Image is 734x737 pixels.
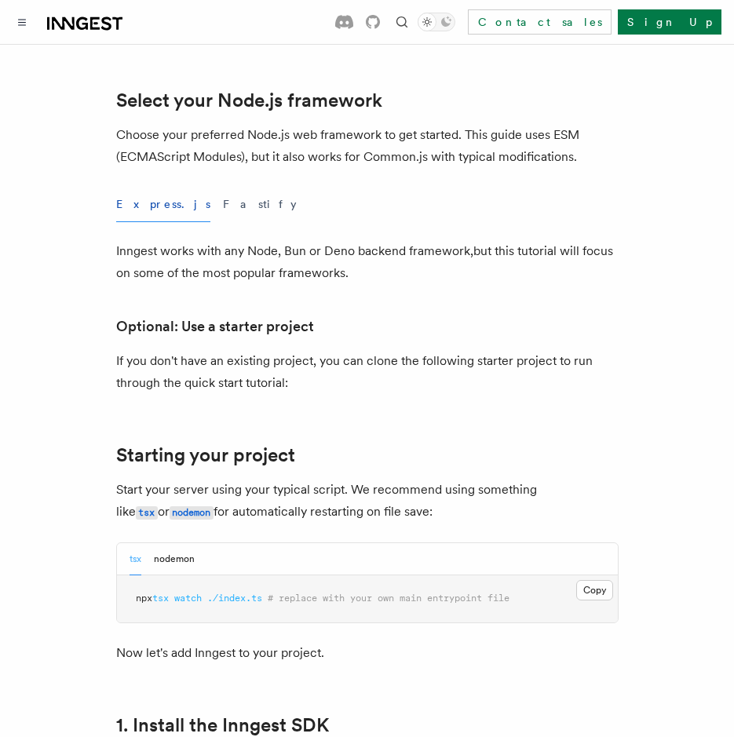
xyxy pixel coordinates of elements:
button: Fastify [223,187,297,222]
button: Express.js [116,187,210,222]
button: Find something... [393,13,411,31]
span: watch [174,593,202,604]
span: npx [136,593,152,604]
code: nodemon [170,506,214,520]
p: Choose your preferred Node.js web framework to get started. This guide uses ESM (ECMAScript Modul... [116,124,619,168]
p: If you don't have an existing project, you can clone the following starter project to run through... [116,350,619,394]
a: Sign Up [618,9,721,35]
a: Starting your project [116,444,295,466]
a: Select your Node.js framework [116,89,382,111]
button: nodemon [154,543,195,575]
a: Contact sales [468,9,612,35]
button: tsx [130,543,141,575]
button: Copy [576,580,613,600]
a: tsx [136,504,158,519]
p: Now let's add Inngest to your project. [116,642,619,664]
span: tsx [152,593,169,604]
code: tsx [136,506,158,520]
a: Optional: Use a starter project [116,316,314,337]
p: Inngest works with any Node, Bun or Deno backend framework,but this tutorial will focus on some o... [116,240,619,284]
button: Toggle dark mode [418,13,455,31]
span: ./index.ts [207,593,262,604]
p: Start your server using your typical script. We recommend using something like or for automatical... [116,479,619,524]
a: nodemon [170,504,214,519]
button: Toggle navigation [13,13,31,31]
span: # replace with your own main entrypoint file [268,593,509,604]
a: 1. Install the Inngest SDK [116,714,329,736]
